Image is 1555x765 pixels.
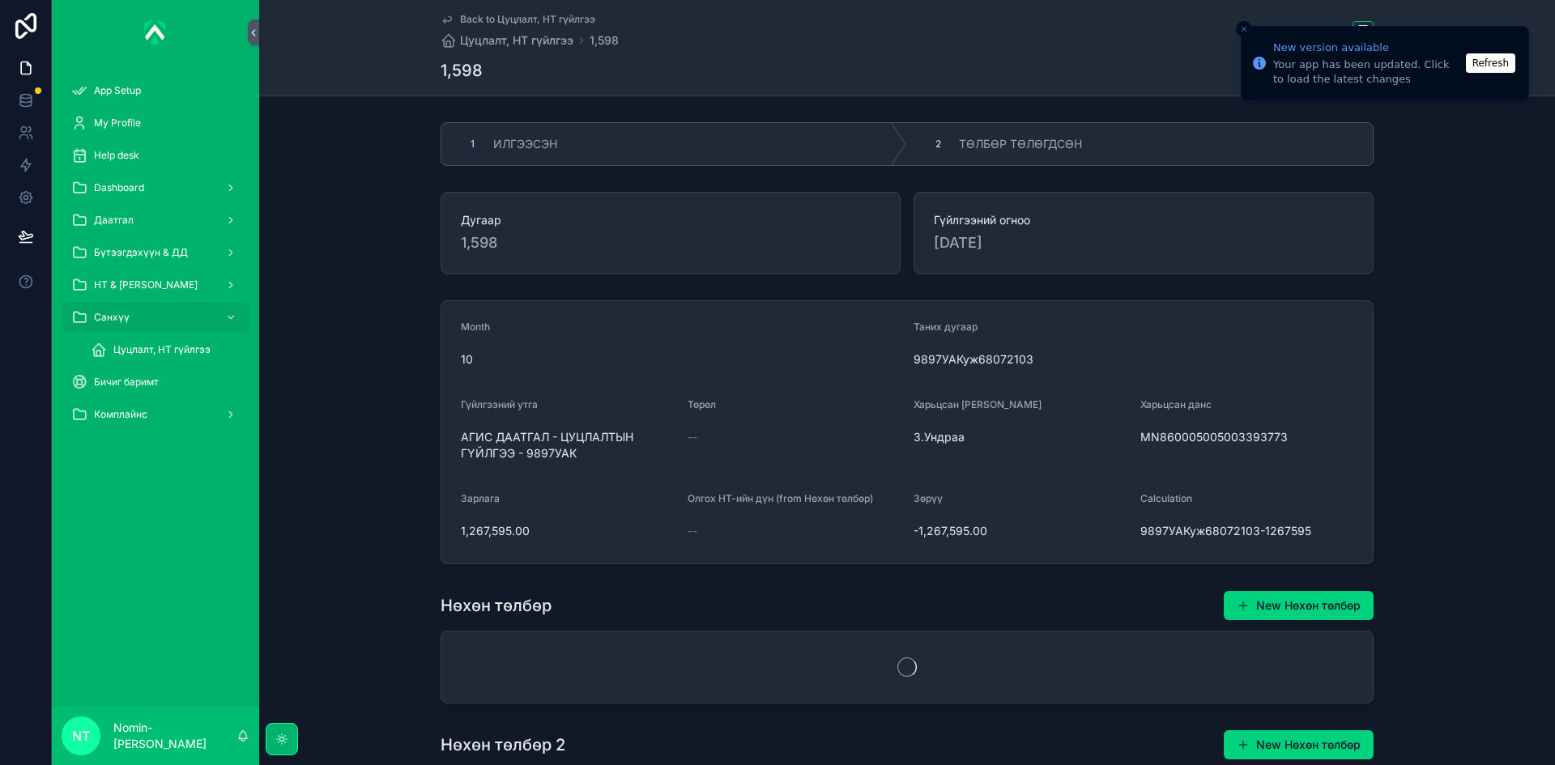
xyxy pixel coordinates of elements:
span: Даатгал [94,214,134,227]
span: 10 [461,351,901,368]
span: ИЛГЭЭСЭН [493,136,557,152]
h1: Нөхөн төлбөр [441,594,552,617]
span: Гүйлгээний огноо [934,212,1353,228]
span: Комплайнс [94,408,147,421]
span: Calculation [1140,492,1192,504]
span: Бүтээгдэхүүн & ДД [94,246,188,259]
span: Харьцсан данс [1140,398,1212,410]
span: Dashboard [94,181,144,194]
span: Цуцлалт, НТ гүйлгээ [113,343,211,356]
span: 2 [935,138,941,151]
span: NT [72,726,90,746]
button: Refresh [1466,53,1515,73]
button: Close toast [1236,21,1252,37]
p: Nomin-[PERSON_NAME] [113,720,236,752]
span: Month [461,321,490,333]
a: Бүтээгдэхүүн & ДД [62,238,249,267]
span: ТӨЛБӨР ТӨЛӨГДСӨН [959,136,1082,152]
h1: 1,598 [441,59,483,82]
span: Help desk [94,149,139,162]
span: -- [688,523,697,539]
span: 1,267,595.00 [461,523,675,539]
span: Зарлага [461,492,500,504]
a: Комплайнс [62,400,249,429]
span: 9897УАКуж68072103-1267595 [1140,523,1354,539]
a: Цуцлалт, НТ гүйлгээ [81,335,249,364]
span: -- [688,429,697,445]
span: Зөрүү [914,492,943,504]
span: Back to Цуцлалт, НТ гүйлгээ [460,13,595,26]
div: Your app has been updated. Click to load the latest changes [1273,57,1461,87]
span: АГИС ДААТГАЛ - ЦУЦЛАЛТЫН ГҮЙЛГЭЭ - 9897УАК [461,429,675,461]
div: New version available [1273,40,1461,56]
img: App logo [144,19,167,45]
span: Харьцсан [PERSON_NAME] [914,398,1042,410]
span: Бичиг баримт [94,376,159,389]
a: My Profile [62,108,249,138]
div: scrollable content [52,65,259,450]
span: Төрөл [688,398,716,410]
a: НТ & [PERSON_NAME] [62,270,249,300]
span: Гүйлгээний утга [461,398,538,410]
h1: Нөхөн төлбөр 2 [441,733,565,756]
a: Help desk [62,141,249,170]
span: Цуцлалт, НТ гүйлгээ [460,32,573,49]
span: [DATE] [934,232,1353,254]
span: 1,598 [461,232,880,254]
span: 1 [471,138,475,151]
a: Даатгал [62,206,249,235]
a: Санхүү [62,303,249,332]
span: 9897УАКуж68072103 [914,351,1353,368]
span: З.Ундраа [914,429,1127,445]
a: App Setup [62,76,249,105]
span: Санхүү [94,311,130,324]
button: New Нөхөн төлбөр [1224,730,1374,759]
span: My Profile [94,117,141,130]
span: MN860005005003393773 [1140,429,1354,445]
span: Таних дугаар [914,321,978,333]
a: 1,598 [590,32,619,49]
span: Олгох НТ-ийн дүн (from Нөхөн төлбөр) [688,492,873,504]
span: НТ & [PERSON_NAME] [94,278,198,291]
a: Бичиг баримт [62,368,249,397]
a: Dashboard [62,173,249,202]
button: New Нөхөн төлбөр [1224,591,1374,620]
span: Дугаар [461,212,880,228]
span: -1,267,595.00 [914,523,1127,539]
a: Back to Цуцлалт, НТ гүйлгээ [441,13,595,26]
a: Цуцлалт, НТ гүйлгээ [441,32,573,49]
span: App Setup [94,84,141,97]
